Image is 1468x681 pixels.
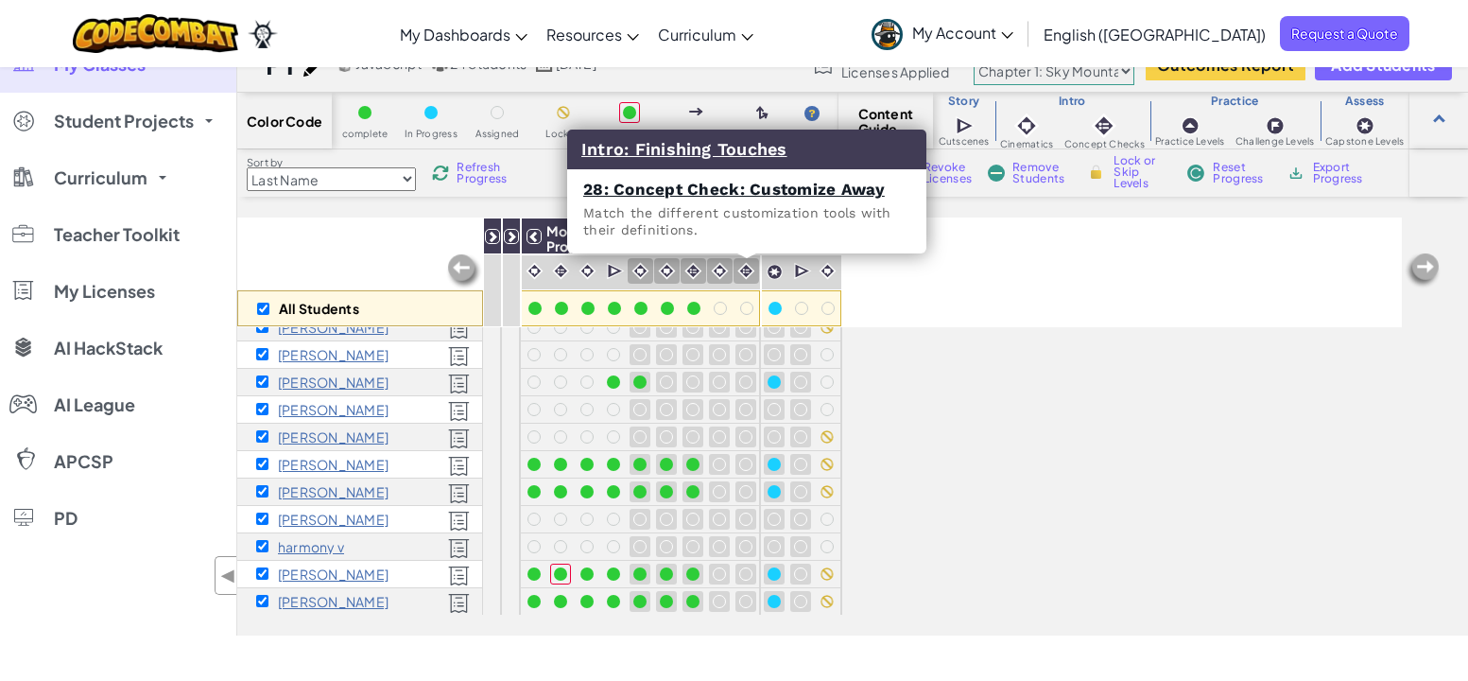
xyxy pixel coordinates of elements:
p: Antonio Perez-Velasquez [278,402,389,417]
span: My Classes [54,56,146,73]
span: AI HackStack [54,340,163,357]
span: Resources [546,25,622,44]
p: Ruth Zepeda [278,594,389,609]
span: Student Projects [54,113,194,130]
img: IconReset.svg [1186,165,1205,182]
span: Cinematics [1000,139,1053,149]
img: Licensed [448,483,470,504]
span: Capstone Levels [1325,136,1404,147]
a: My Dashboards [390,9,537,60]
span: Color Code [247,113,322,129]
span: Revoke Licenses [924,162,972,184]
span: In Progress [405,129,458,139]
span: Curriculum [54,169,147,186]
span: ◀ [220,562,236,589]
span: Concept Flag [596,129,663,139]
img: IconPracticeLevel.svg [1181,116,1200,135]
span: Practice Levels [1155,136,1224,147]
img: Licensed [448,593,470,614]
a: 28: Concept Check: Customize Away [583,180,885,199]
span: English ([GEOGRAPHIC_DATA]) [1044,25,1266,44]
span: My Licenses [54,283,155,300]
span: AI League [54,396,135,413]
span: Curriculum [658,25,736,44]
p: Alex Solano Osorio [278,512,389,527]
img: Licensed [448,538,470,559]
span: Module 3: Loops & Capstone Project Intro [546,222,735,254]
img: Licensed [448,511,470,532]
img: IconArchive.svg [1287,165,1304,182]
span: Licenses Applied [841,64,950,79]
img: IconCinematic.svg [658,262,676,280]
img: IconInteractive.svg [1091,113,1117,139]
p: harmony v [278,539,344,554]
span: Locked [545,129,580,139]
img: Licensed [448,346,470,367]
img: Licensed [448,566,470,586]
img: IconOptionalLevel.svg [756,106,769,121]
span: My Account [912,23,1013,43]
span: Skipped [676,129,716,139]
img: Licensed [448,401,470,422]
img: IconCinematic.svg [1013,113,1040,139]
img: IconInteractive.svg [737,262,755,280]
a: Curriculum [648,9,763,60]
img: IconCinematic.svg [579,262,596,280]
img: avatar [872,19,903,50]
p: Match the different customization tools with their definitions. [583,204,910,238]
img: Arrow_Left_Inactive.png [1404,252,1442,289]
img: CodeCombat logo [73,14,238,53]
img: Arrow_Left_Inactive.png [445,253,483,290]
span: Challenge Levels [1235,136,1315,147]
img: Licensed [448,319,470,340]
p: Andy Perez [278,375,389,390]
img: IconCutscene.svg [794,262,812,281]
a: Intro: Finishing Touches [581,139,787,159]
span: Content Guide [858,106,914,136]
span: Export Progress [1313,162,1371,184]
p: Alexa Saiza chula [278,484,389,499]
p: Joseph Rodriguez [278,429,389,445]
img: IconCapstoneLevel.svg [1356,116,1374,135]
span: Optional [741,129,784,139]
span: Reset Progress [1213,162,1269,184]
a: Request a Quote [1280,16,1409,51]
img: IconCinematic.svg [711,262,729,280]
span: Teacher Toolkit [54,226,180,243]
span: complete [342,129,389,139]
img: IconRemoveStudents.svg [988,165,1005,182]
img: Licensed [448,456,470,477]
img: Ozaria [248,20,278,48]
span: Remove Students [1012,162,1069,184]
a: Resources [537,9,648,60]
a: My Account [862,4,1023,63]
span: Add Students [1331,57,1435,73]
img: IconInteractive.svg [552,262,570,280]
img: IconReload.svg [432,165,449,182]
img: IconLock.svg [1086,164,1106,181]
img: IconHint.svg [804,106,820,121]
h3: Story [933,94,994,109]
img: Licensed [448,374,470,394]
span: My Dashboards [400,25,510,44]
span: Lock or Skip Levels [1114,155,1169,189]
span: Concept Checks [1064,139,1145,149]
img: IconCapstoneLevel.svg [767,264,783,280]
h3: Intro [994,94,1149,109]
p: Sophia Rodriguez [278,457,389,472]
img: IconCinematic.svg [631,262,649,280]
label: Sort by [247,155,416,170]
span: Assigned [475,129,520,139]
h3: Assess [1320,94,1409,109]
span: Cutscenes [939,136,990,147]
img: IconInteractive.svg [684,262,702,280]
img: IconCutscene.svg [956,115,976,136]
p: Mason Villegas [278,567,389,582]
img: IconCutscene.svg [607,262,625,281]
img: IconSkippedLevel.svg [689,108,703,115]
p: Mareline Martinez [278,347,389,362]
span: Refresh Progress [457,162,515,184]
a: English ([GEOGRAPHIC_DATA]) [1034,9,1275,60]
